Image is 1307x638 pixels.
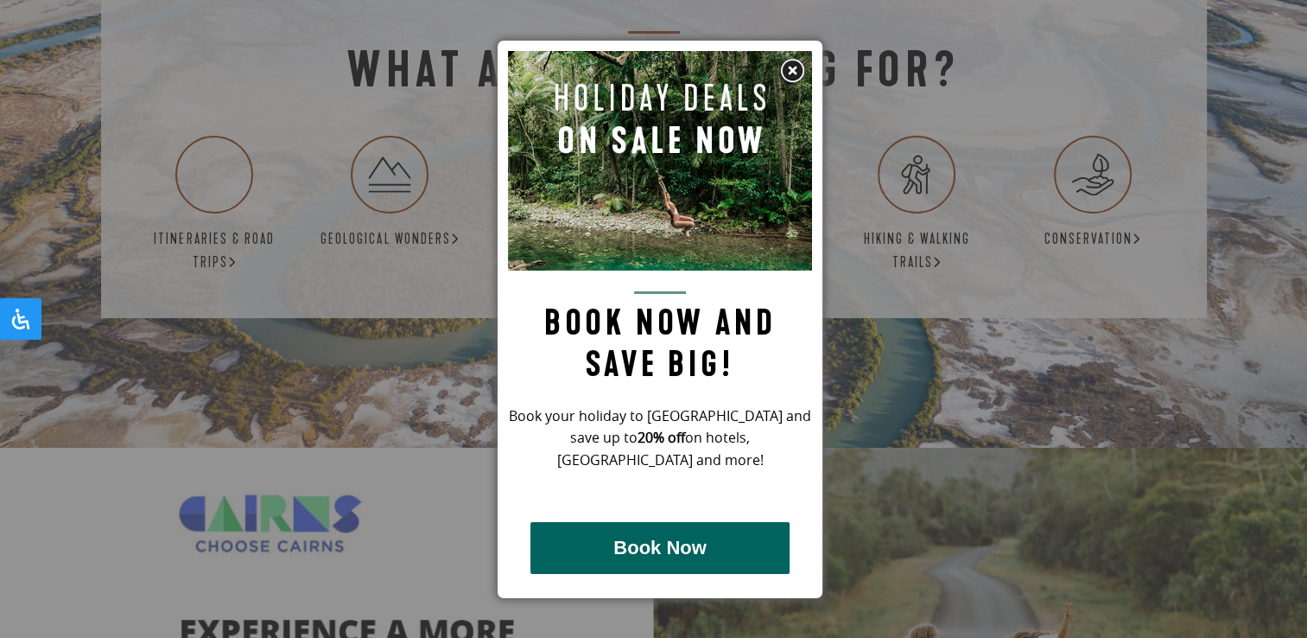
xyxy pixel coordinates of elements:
button: Book Now [530,522,790,574]
img: Close [779,58,805,84]
h2: Book now and save big! [508,291,812,386]
p: Book your holiday to [GEOGRAPHIC_DATA] and save up to on hotels, [GEOGRAPHIC_DATA] and more! [508,405,812,473]
strong: 20% off [638,428,685,447]
img: Pop up image for Holiday Packages [508,51,812,271]
svg: Open Accessibility Panel [10,309,31,329]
